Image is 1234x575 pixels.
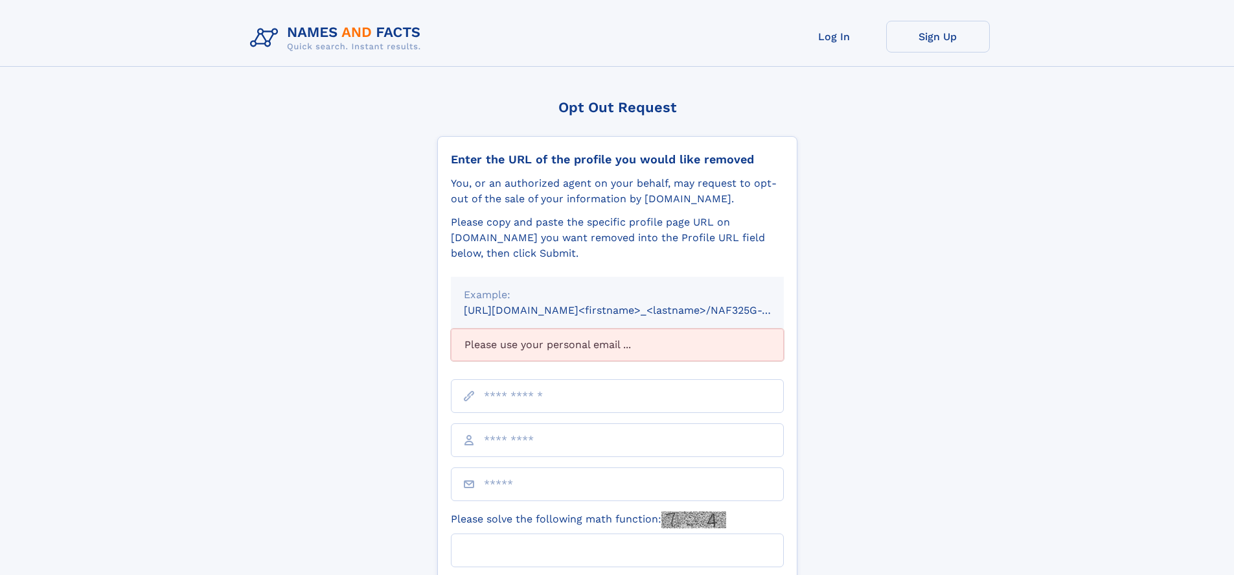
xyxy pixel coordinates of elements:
small: [URL][DOMAIN_NAME]<firstname>_<lastname>/NAF325G-xxxxxxxx [464,304,808,316]
a: Log In [783,21,886,53]
div: Please copy and paste the specific profile page URL on [DOMAIN_NAME] you want removed into the Pr... [451,215,784,261]
div: You, or an authorized agent on your behalf, may request to opt-out of the sale of your informatio... [451,176,784,207]
img: Logo Names and Facts [245,21,431,56]
label: Please solve the following math function: [451,511,726,528]
div: Enter the URL of the profile you would like removed [451,152,784,167]
div: Example: [464,287,771,303]
div: Opt Out Request [437,99,797,115]
div: Please use your personal email ... [451,329,784,361]
a: Sign Up [886,21,990,53]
